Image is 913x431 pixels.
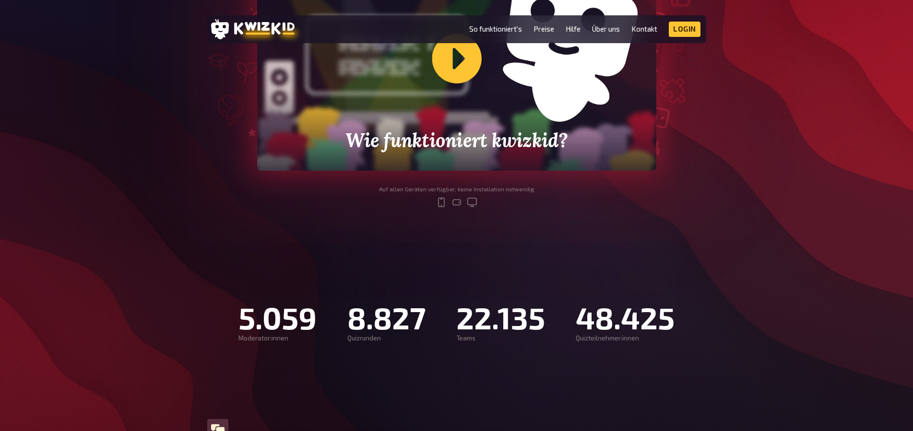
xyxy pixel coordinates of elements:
[337,129,576,151] h2: Wie funktioniert kwizkid?
[576,300,675,335] div: 48.425
[576,335,675,342] div: Quizteilnehmer:innen
[669,22,700,37] a: Login
[238,300,317,335] div: 5.059
[566,25,581,33] a: Hilfe
[466,197,478,208] svg: desktop
[238,335,317,342] div: Moderator:innen
[456,300,545,335] div: 22.135
[592,25,620,33] a: Über uns
[534,25,554,33] a: Preise
[456,335,545,342] div: Teams
[379,186,534,193] div: Auf allen Geräten verfügbar, keine Installation notwendig
[347,335,426,342] div: Quizrunden
[436,197,447,208] svg: mobile
[631,25,657,33] a: Kontakt
[347,300,426,335] div: 8.827
[469,25,522,33] a: So funktioniert's
[451,197,462,208] svg: tablet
